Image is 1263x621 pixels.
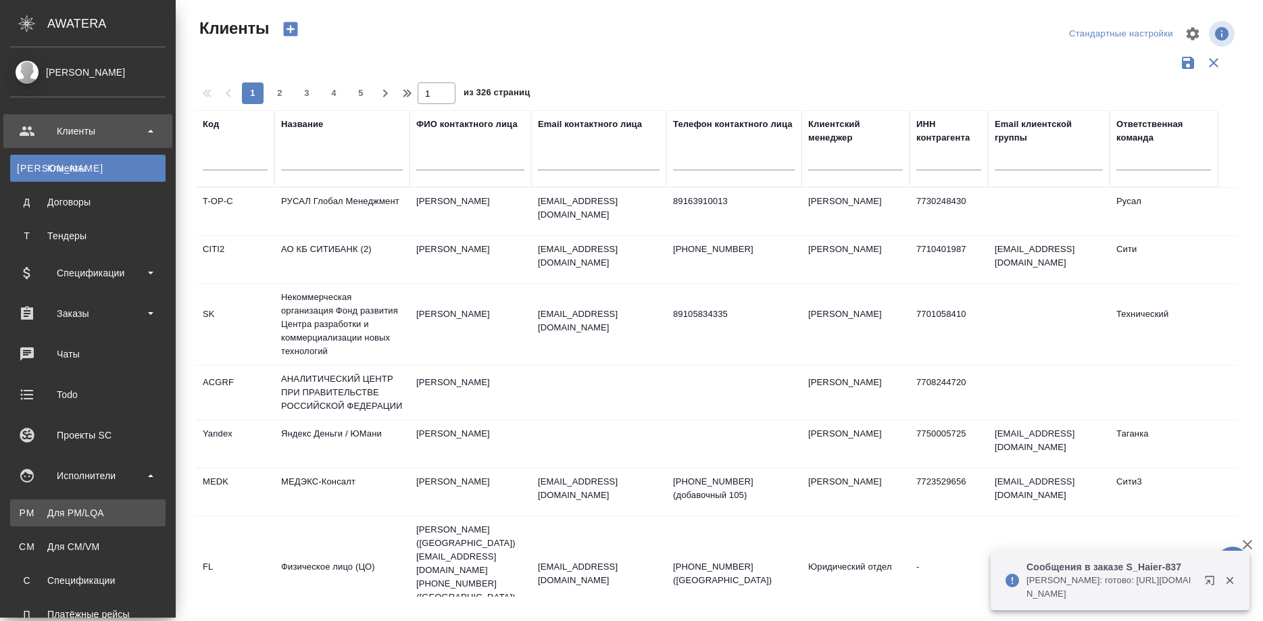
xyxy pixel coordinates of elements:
span: 5 [350,86,372,100]
td: [PERSON_NAME] [801,236,910,283]
p: Сообщения в заказе S_Haier-837 [1026,560,1195,574]
div: Договоры [17,195,159,209]
button: 3 [296,82,318,104]
td: [PERSON_NAME] [410,188,531,235]
span: 4 [323,86,345,100]
div: Todo [10,384,166,405]
p: [EMAIL_ADDRESS][DOMAIN_NAME] [538,243,660,270]
button: 4 [323,82,345,104]
p: [PHONE_NUMBER] (добавочный 105) [673,475,795,502]
td: [EMAIL_ADDRESS][DOMAIN_NAME] [988,420,1110,468]
span: 2 [269,86,291,100]
div: Клиенты [17,162,159,175]
td: T-OP-C [196,188,274,235]
div: Клиенты [10,121,166,141]
td: FL [196,553,274,601]
div: [PERSON_NAME] [10,65,166,80]
td: РУСАЛ Глобал Менеджмент [274,188,410,235]
a: CMДля CM/VM [10,533,166,560]
div: Телефон контактного лица [673,118,793,131]
div: Тендеры [17,229,159,243]
p: [EMAIL_ADDRESS][DOMAIN_NAME] [538,195,660,222]
td: Технический [1110,301,1218,348]
p: 89105834335 [673,307,795,321]
div: Название [281,118,323,131]
div: Для PM/LQA [17,506,159,520]
div: Спецификации [10,263,166,283]
button: Сохранить фильтры [1175,50,1201,76]
td: Физическое лицо (ЦО) [274,553,410,601]
td: Русал [1110,188,1218,235]
button: Открыть в новой вкладке [1196,567,1229,599]
td: [PERSON_NAME] [410,301,531,348]
td: [EMAIL_ADDRESS][DOMAIN_NAME] [988,236,1110,283]
span: Настроить таблицу [1177,18,1209,50]
div: Чаты [10,344,166,364]
p: [EMAIL_ADDRESS][DOMAIN_NAME] [538,475,660,502]
td: MEDK [196,468,274,516]
td: МЕДЭКС-Консалт [274,468,410,516]
div: ИНН контрагента [916,118,981,145]
td: Яндекс Деньги / ЮМани [274,420,410,468]
div: ФИО контактного лица [416,118,518,131]
button: Создать [274,18,307,41]
span: Посмотреть информацию [1209,21,1237,47]
td: Некоммерческая организация Фонд развития Центра разработки и коммерциализации новых технологий [274,284,410,365]
span: Клиенты [196,18,269,39]
a: ДДоговоры [10,189,166,216]
button: 2 [269,82,291,104]
td: [PERSON_NAME] [801,420,910,468]
div: Ответственная команда [1116,118,1211,145]
td: SK [196,301,274,348]
td: АНАЛИТИЧЕСКИЙ ЦЕНТР ПРИ ПРАВИТЕЛЬСТВЕ РОССИЙСКОЙ ФЕДЕРАЦИИ [274,366,410,420]
div: Клиентский менеджер [808,118,903,145]
div: Код [203,118,219,131]
td: [PERSON_NAME] [410,236,531,283]
td: [PERSON_NAME] [410,420,531,468]
div: AWATERA [47,10,176,37]
td: [PERSON_NAME] [410,369,531,416]
td: АО КБ СИТИБАНК (2) [274,236,410,283]
td: [PERSON_NAME] [801,188,910,235]
td: Таганка [1110,420,1218,468]
td: 7723529656 [910,468,988,516]
p: [PERSON_NAME]: готово: [URL][DOMAIN_NAME] [1026,574,1195,601]
div: Платёжные рейсы [17,607,159,621]
p: [PHONE_NUMBER] [673,243,795,256]
a: PMДля PM/LQA [10,499,166,526]
p: [EMAIL_ADDRESS][DOMAIN_NAME] [538,560,660,587]
td: Сити [1110,236,1218,283]
button: Сбросить фильтры [1201,50,1227,76]
p: 89163910013 [673,195,795,208]
td: - [910,553,988,601]
td: ACGRF [196,369,274,416]
td: 7750005725 [910,420,988,468]
p: [PHONE_NUMBER] ([GEOGRAPHIC_DATA]) [673,560,795,587]
a: Чаты [3,337,172,371]
td: [PERSON_NAME] [801,301,910,348]
div: Спецификации [17,574,159,587]
span: 3 [296,86,318,100]
td: [EMAIL_ADDRESS][DOMAIN_NAME] [988,468,1110,516]
td: 7708244720 [910,369,988,416]
td: 7710401987 [910,236,988,283]
button: 🙏 [1216,547,1249,580]
div: Для CM/VM [17,540,159,553]
button: Закрыть [1216,574,1243,587]
div: Email клиентской группы [995,118,1103,145]
a: ТТендеры [10,222,166,249]
div: split button [1066,24,1177,45]
a: ССпецификации [10,567,166,594]
a: Todo [3,378,172,412]
div: Email контактного лица [538,118,642,131]
td: 7730248430 [910,188,988,235]
td: Сити3 [1110,468,1218,516]
td: 7701058410 [910,301,988,348]
a: [PERSON_NAME]Клиенты [10,155,166,182]
p: [EMAIL_ADDRESS][DOMAIN_NAME] [538,307,660,334]
div: Заказы [10,303,166,324]
td: CITI2 [196,236,274,283]
td: [PERSON_NAME] [801,369,910,416]
span: из 326 страниц [464,84,530,104]
div: Исполнители [10,466,166,486]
